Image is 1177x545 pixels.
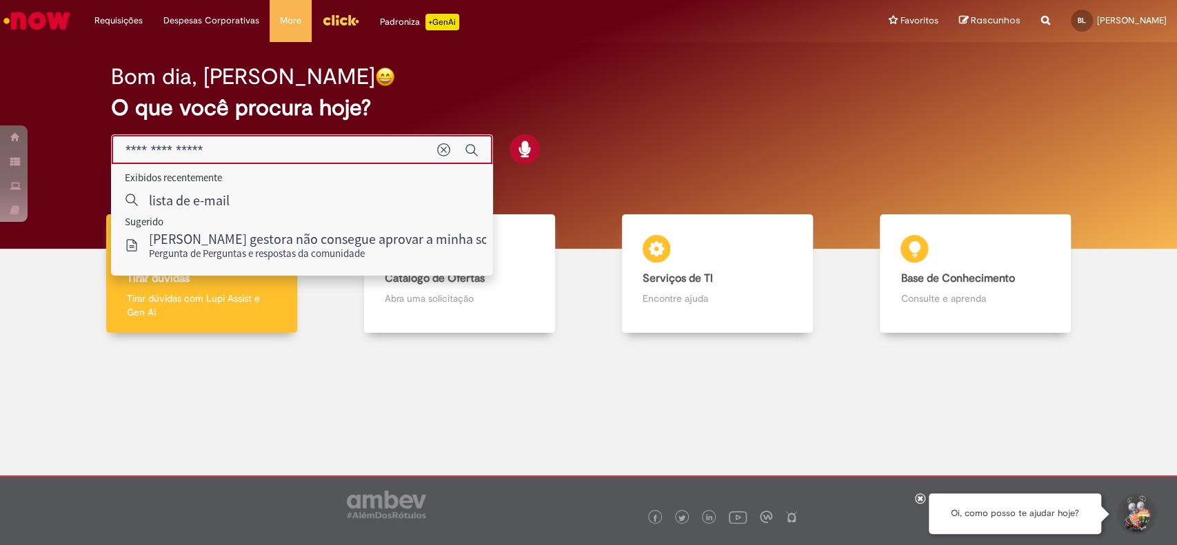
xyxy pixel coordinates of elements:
img: logo_footer_youtube.png [729,508,747,526]
p: Tirar dúvidas com Lupi Assist e Gen Ai [127,291,276,319]
a: Tirar dúvidas Tirar dúvidas com Lupi Assist e Gen Ai [72,214,330,333]
a: Base de Conhecimento Consulte e aprenda [847,214,1105,333]
img: happy-face.png [375,67,395,87]
span: Despesas Corporativas [163,14,259,28]
span: BL [1078,16,1086,25]
img: ServiceNow [1,7,72,34]
img: logo_footer_twitter.png [678,515,685,522]
div: Oi, como posso te ajudar hoje? [929,493,1101,534]
b: Tirar dúvidas [127,271,190,285]
img: logo_footer_workplace.png [760,511,772,523]
h2: Bom dia, [PERSON_NAME] [111,65,375,89]
img: logo_footer_naosei.png [785,511,798,523]
a: Rascunhos [959,14,1020,28]
b: Catálogo de Ofertas [385,271,485,285]
span: Favoritos [901,14,938,28]
span: [PERSON_NAME] [1097,14,1167,26]
p: +GenAi [425,14,459,30]
a: Serviços de TI Encontre ajuda [589,214,847,333]
h2: O que você procura hoje? [111,96,1066,120]
div: Padroniza [380,14,459,30]
p: Abra uma solicitação [385,291,534,305]
p: Encontre ajuda [643,291,792,305]
img: logo_footer_ambev_rotulo_gray.png [347,491,426,518]
img: logo_footer_linkedin.png [706,514,713,522]
p: Consulte e aprenda [901,291,1050,305]
span: Rascunhos [971,14,1020,27]
img: logo_footer_facebook.png [652,515,658,522]
b: Serviços de TI [643,271,713,285]
b: Base de Conhecimento [901,271,1014,285]
button: Iniciar Conversa de Suporte [1115,493,1156,535]
span: Requisições [94,14,143,28]
span: More [280,14,301,28]
img: click_logo_yellow_360x200.png [322,10,359,30]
